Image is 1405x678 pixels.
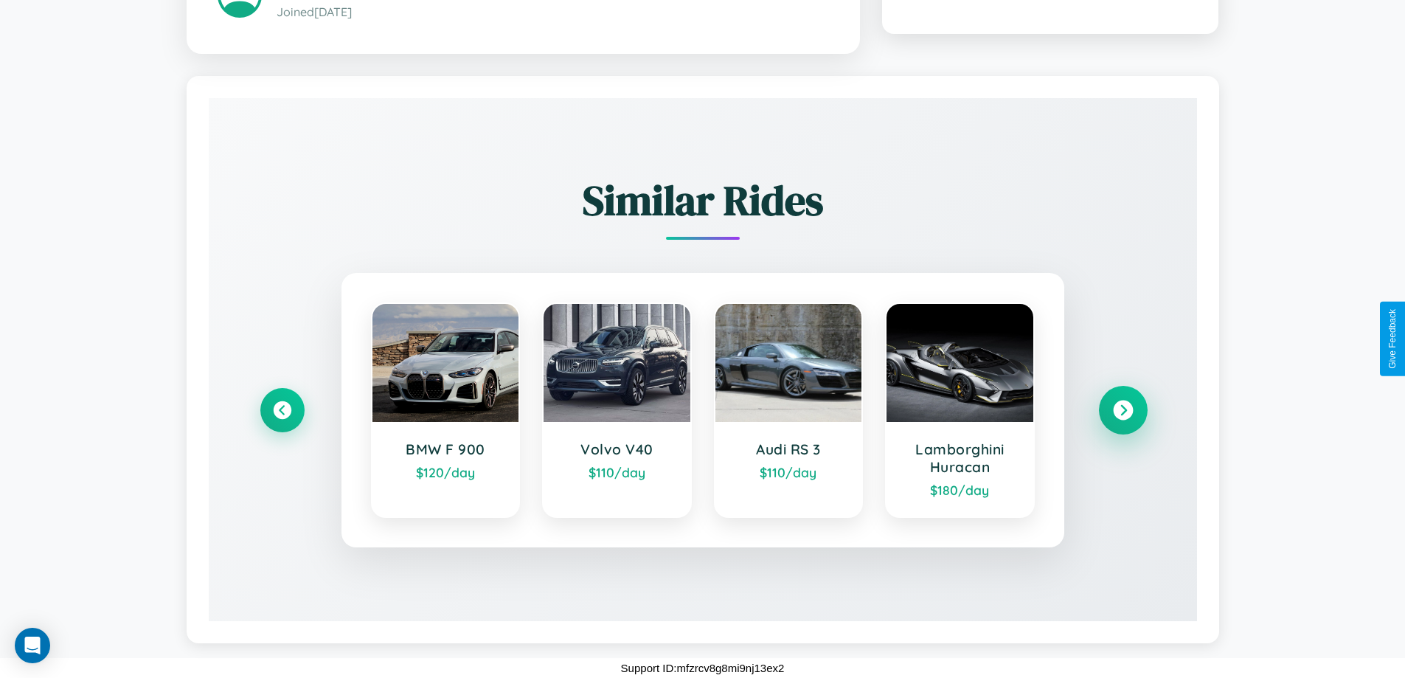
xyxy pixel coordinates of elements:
a: Volvo V40$110/day [542,302,692,518]
p: Joined [DATE] [277,1,829,23]
div: Open Intercom Messenger [15,628,50,663]
h2: Similar Rides [260,172,1145,229]
p: Support ID: mfzrcv8g8mi9nj13ex2 [621,658,785,678]
h3: BMW F 900 [387,440,504,458]
div: $ 110 /day [730,464,847,480]
div: Give Feedback [1387,309,1398,369]
a: Audi RS 3$110/day [714,302,864,518]
a: BMW F 900$120/day [371,302,521,518]
div: $ 110 /day [558,464,676,480]
h3: Lamborghini Huracan [901,440,1019,476]
div: $ 120 /day [387,464,504,480]
h3: Volvo V40 [558,440,676,458]
h3: Audi RS 3 [730,440,847,458]
div: $ 180 /day [901,482,1019,498]
a: Lamborghini Huracan$180/day [885,302,1035,518]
